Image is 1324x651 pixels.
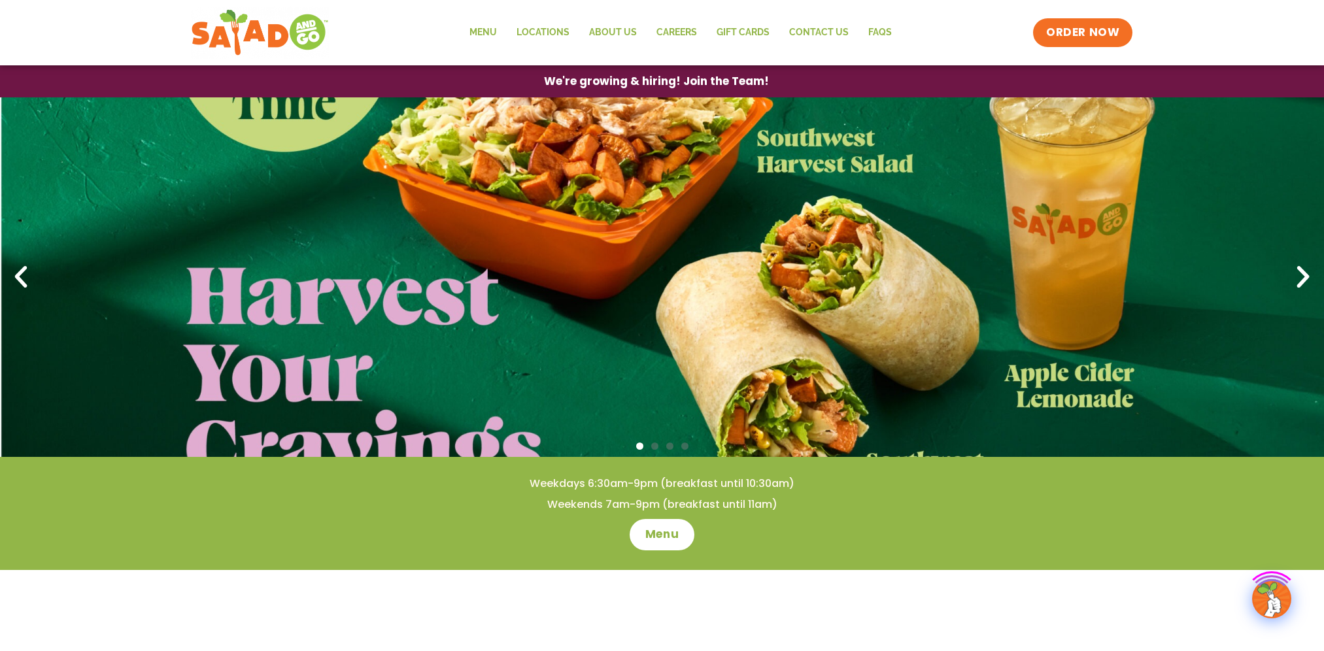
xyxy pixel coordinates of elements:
[645,527,679,542] span: Menu
[647,18,707,48] a: Careers
[779,18,858,48] a: Contact Us
[858,18,902,48] a: FAQs
[681,442,688,450] span: Go to slide 4
[7,263,35,292] div: Previous slide
[707,18,779,48] a: GIFT CARDS
[651,442,658,450] span: Go to slide 2
[26,476,1298,491] h4: Weekdays 6:30am-9pm (breakfast until 10:30am)
[636,442,643,450] span: Go to slide 1
[544,76,769,87] span: We're growing & hiring! Join the Team!
[524,66,789,97] a: We're growing & hiring! Join the Team!
[1289,263,1317,292] div: Next slide
[1033,18,1132,47] a: ORDER NOW
[460,18,507,48] a: Menu
[630,519,694,550] a: Menu
[666,442,673,450] span: Go to slide 3
[1046,25,1119,41] span: ORDER NOW
[26,497,1298,512] h4: Weekends 7am-9pm (breakfast until 11am)
[191,7,329,59] img: new-SAG-logo-768×292
[507,18,579,48] a: Locations
[460,18,902,48] nav: Menu
[579,18,647,48] a: About Us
